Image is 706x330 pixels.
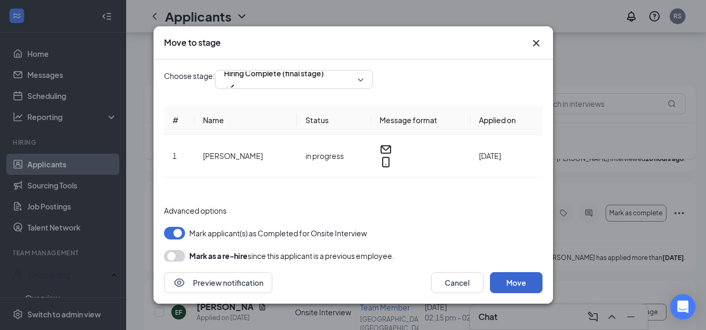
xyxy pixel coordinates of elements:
[490,272,543,293] button: Move
[164,37,221,48] h3: Move to stage
[297,106,371,135] th: Status
[189,227,367,239] span: Mark applicant(s) as Completed for Onsite Interview
[530,37,543,49] svg: Cross
[189,251,248,261] b: Mark as a re-hire
[172,151,177,161] span: 1
[380,156,392,168] svg: MobileSms
[371,106,471,135] th: Message format
[164,70,215,89] span: Choose stage:
[195,135,297,177] td: [PERSON_NAME]
[164,272,272,293] button: EyePreview notification
[164,205,543,216] div: Advanced options
[530,37,543,49] button: Close
[164,106,195,135] th: #
[470,135,542,177] td: [DATE]
[189,250,394,262] div: since this applicant is a previous employee.
[224,65,324,81] span: Hiring Complete (final stage)
[380,143,392,156] svg: Email
[195,106,297,135] th: Name
[431,272,484,293] button: Cancel
[224,81,237,94] svg: Checkmark
[470,106,542,135] th: Applied on
[173,276,186,289] svg: Eye
[670,294,695,319] div: Open Intercom Messenger
[297,135,371,177] td: in progress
